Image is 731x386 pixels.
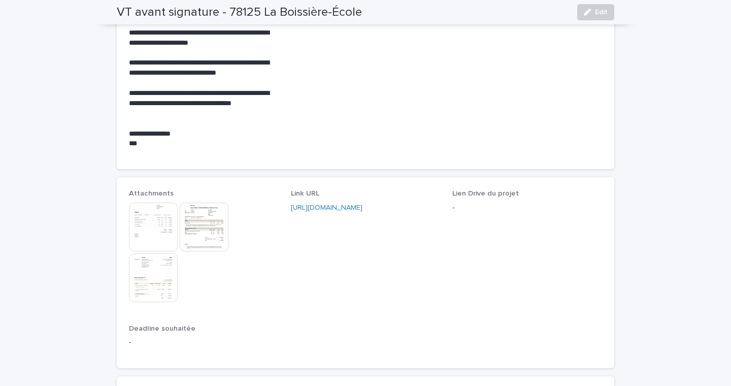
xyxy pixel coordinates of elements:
span: Edit [595,9,608,16]
p: - [452,203,602,213]
span: Deadline souhaitée [129,325,195,332]
span: Attachments [129,190,174,197]
h2: VT avant signature - 78125 La Boissière-École [117,5,362,20]
span: Lien Drive du projet [452,190,519,197]
span: Link URL [291,190,319,197]
a: [URL][DOMAIN_NAME] [291,204,362,211]
button: Edit [577,4,614,20]
p: - [129,337,602,348]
